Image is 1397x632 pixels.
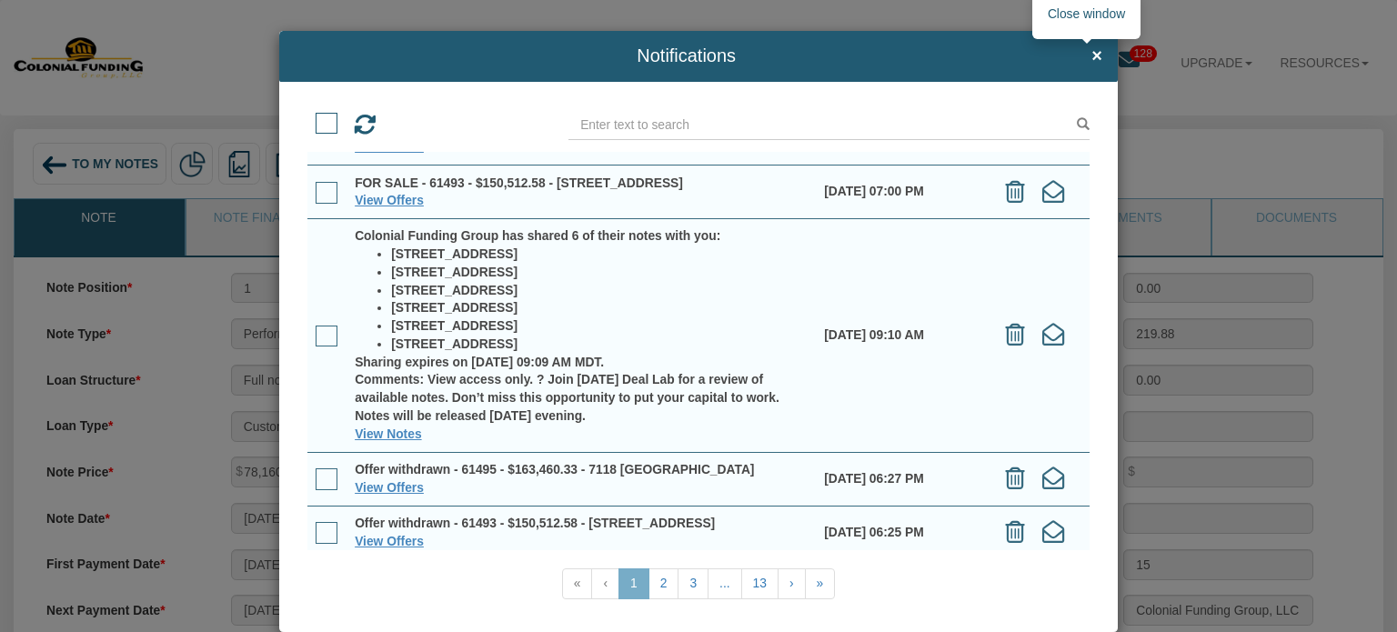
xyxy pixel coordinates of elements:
[568,109,1090,140] input: Enter text to search
[816,452,988,505] td: [DATE] 06:27 PM
[591,568,619,599] a: ‹
[391,282,808,300] li: [STREET_ADDRESS]
[562,568,593,599] a: «
[816,219,988,452] td: [DATE] 09:10 AM
[355,193,424,207] a: View Offers
[816,166,988,218] td: [DATE] 07:00 PM
[355,515,808,533] div: Offer withdrawn - 61493 - $150,512.58 - [STREET_ADDRESS]
[1091,46,1102,66] span: ×
[391,317,808,336] li: [STREET_ADDRESS]
[391,246,808,264] li: [STREET_ADDRESS]
[805,568,836,599] a: »
[295,46,1078,66] span: Notifications
[708,568,742,599] a: ...
[355,461,808,479] div: Offer withdrawn - 61495 - $163,460.33 - 7118 [GEOGRAPHIC_DATA]
[355,480,424,495] a: View Offers
[355,354,808,372] div: Sharing expires on [DATE] 09:09 AM MDT.
[741,568,779,599] a: 13
[618,568,649,599] a: 1
[648,568,679,599] a: 2
[678,568,709,599] a: 3
[778,568,806,599] a: ›
[355,534,424,548] a: View Offers
[391,264,808,282] li: [STREET_ADDRESS]
[391,336,808,354] li: [STREET_ADDRESS]
[391,299,808,317] li: [STREET_ADDRESS]
[355,426,421,441] a: View Notes
[355,139,424,154] a: View Offers
[355,175,808,193] div: FOR SALE - 61493 - $150,512.58 - [STREET_ADDRESS]
[355,371,808,425] div: Comments: View access only. ? Join [DATE] Deal Lab for a review of available notes. Don’t miss th...
[355,227,808,246] div: Colonial Funding Group has shared 6 of their notes with you:
[816,506,988,558] td: [DATE] 06:25 PM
